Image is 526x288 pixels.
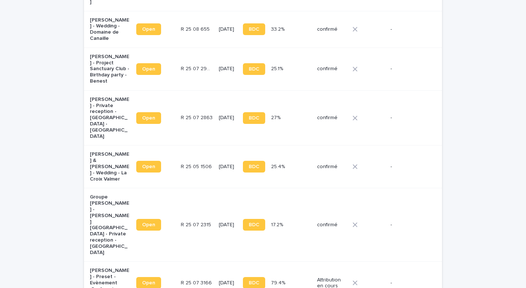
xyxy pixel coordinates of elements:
[136,219,161,231] a: Open
[271,64,285,72] p: 25.1%
[317,26,347,33] p: confirmé
[317,164,347,170] p: confirmé
[90,96,130,140] p: [PERSON_NAME] - Private reception - [GEOGRAPHIC_DATA] - [GEOGRAPHIC_DATA]
[249,280,259,285] span: BDC
[219,26,237,33] p: [DATE]
[390,115,430,121] p: -
[136,23,161,35] a: Open
[181,278,213,286] p: R 25 07 3166
[84,90,442,145] tr: [PERSON_NAME] - Private reception - [GEOGRAPHIC_DATA] - [GEOGRAPHIC_DATA]OpenR 25 07 2863R 25 07 ...
[243,23,265,35] a: BDC
[271,278,287,286] p: 79.4%
[136,63,161,75] a: Open
[181,162,213,170] p: R 25 05 1506
[390,66,430,72] p: -
[249,222,259,227] span: BDC
[271,220,285,228] p: 17.2%
[219,66,237,72] p: [DATE]
[90,17,130,42] p: [PERSON_NAME] - Wedding - Domaine de Canaille
[243,161,265,173] a: BDC
[181,25,211,33] p: R 25 08 655
[90,151,130,182] p: [PERSON_NAME] & [PERSON_NAME] - Wedding - La Croix Valmer
[142,280,155,285] span: Open
[249,115,259,121] span: BDC
[243,219,265,231] a: BDC
[219,164,237,170] p: [DATE]
[243,63,265,75] a: BDC
[317,115,347,121] p: confirmé
[317,222,347,228] p: confirmé
[271,25,286,33] p: 33.2%
[142,164,155,169] span: Open
[271,113,282,121] p: 27%
[317,66,347,72] p: confirmé
[243,112,265,124] a: BDC
[142,222,155,227] span: Open
[136,112,161,124] a: Open
[390,26,430,33] p: -
[136,161,161,173] a: Open
[249,67,259,72] span: BDC
[181,220,213,228] p: R 25 07 2315
[84,48,442,90] tr: [PERSON_NAME] - Project Sanctuary Club - Birthday party - BenestOpenR 25 07 2966R 25 07 2966 [DAT...
[90,194,130,255] p: Groupe [PERSON_NAME] - [PERSON_NAME][GEOGRAPHIC_DATA] - Private reception - [GEOGRAPHIC_DATA]
[219,115,237,121] p: [DATE]
[390,164,430,170] p: -
[84,145,442,188] tr: [PERSON_NAME] & [PERSON_NAME] - Wedding - La Croix ValmerOpenR 25 05 1506R 25 05 1506 [DATE]BDC25...
[84,188,442,262] tr: Groupe [PERSON_NAME] - [PERSON_NAME][GEOGRAPHIC_DATA] - Private reception - [GEOGRAPHIC_DATA]Open...
[142,67,155,72] span: Open
[181,64,214,72] p: R 25 07 2966
[142,115,155,121] span: Open
[390,280,430,286] p: -
[90,54,130,84] p: [PERSON_NAME] - Project Sanctuary Club - Birthday party - Benest
[249,27,259,32] span: BDC
[390,222,430,228] p: -
[249,164,259,169] span: BDC
[271,162,286,170] p: 25.4%
[219,222,237,228] p: [DATE]
[219,280,237,286] p: [DATE]
[142,27,155,32] span: Open
[84,11,442,48] tr: [PERSON_NAME] - Wedding - Domaine de CanailleOpenR 25 08 655R 25 08 655 [DATE]BDC33.2%33.2% confi...
[181,113,214,121] p: R 25 07 2863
